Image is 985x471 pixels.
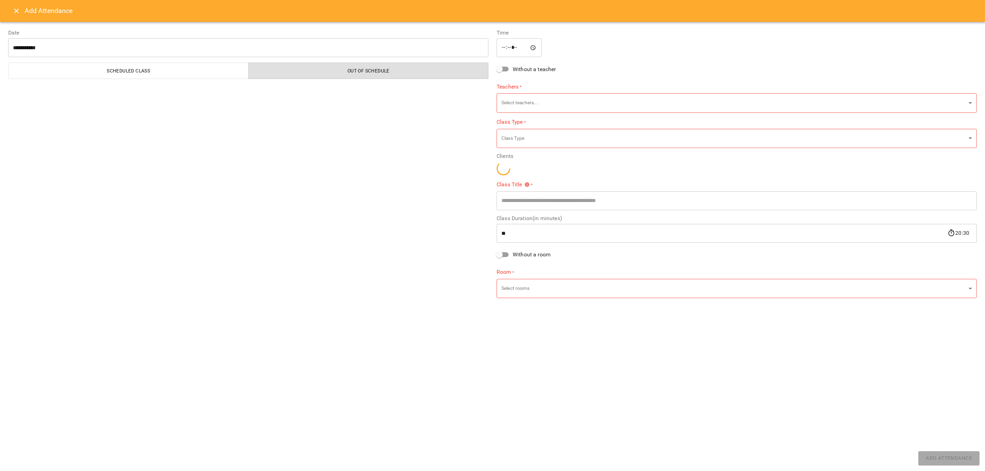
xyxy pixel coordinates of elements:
[513,251,551,259] span: Without a room
[497,30,977,36] label: Time
[513,65,556,73] span: Without a teacher
[501,285,966,292] p: Select rooms
[253,67,485,75] span: Out of Schedule
[524,182,530,187] svg: Please specify class title or select clients
[13,67,245,75] span: Scheduled class
[497,216,977,221] label: Class Duration(in minutes)
[497,182,530,187] span: Class Title
[497,93,977,113] div: Select teachers...
[497,83,977,91] label: Teachers
[497,268,977,276] label: Room
[497,279,977,298] div: Select rooms
[501,99,966,106] p: Select teachers...
[497,129,977,148] div: Class Type
[497,118,977,126] label: Class Type
[248,63,489,79] button: Out of Schedule
[8,63,249,79] button: Scheduled class
[497,153,977,159] label: Clients
[501,135,966,142] p: Class Type
[8,3,25,19] button: Close
[8,30,488,36] label: Date
[25,5,977,16] h6: Add Attendance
